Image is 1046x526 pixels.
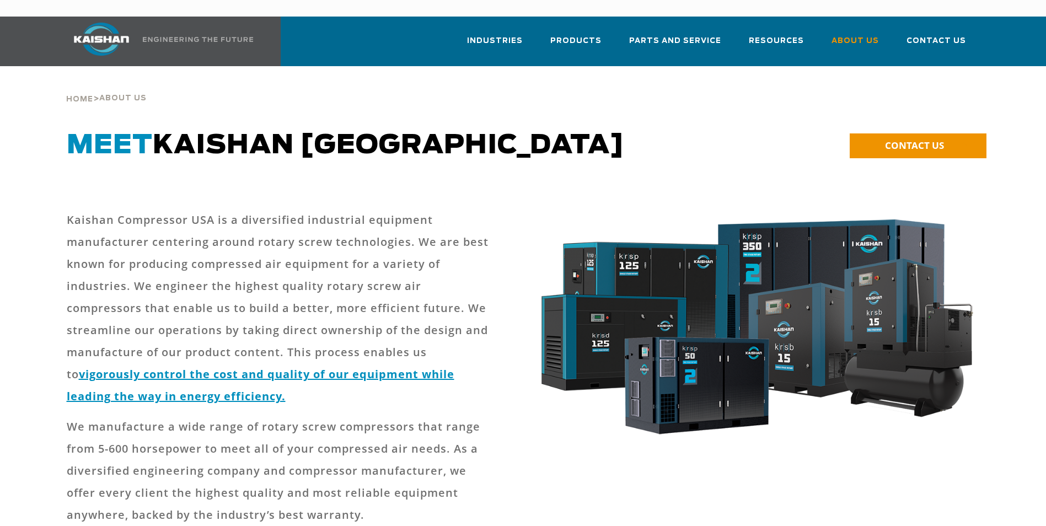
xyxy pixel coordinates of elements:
[467,26,523,64] a: Industries
[906,35,966,47] span: Contact Us
[66,96,93,103] span: Home
[550,26,602,64] a: Products
[850,133,986,158] a: CONTACT US
[629,26,721,64] a: Parts and Service
[749,35,804,47] span: Resources
[99,95,147,102] span: About Us
[530,209,980,453] img: krsb
[67,209,495,407] p: Kaishan Compressor USA is a diversified industrial equipment manufacturer centering around rotary...
[67,416,495,526] p: We manufacture a wide range of rotary screw compressors that range from 5-600 horsepower to meet ...
[885,139,944,152] span: CONTACT US
[67,132,625,159] span: Kaishan [GEOGRAPHIC_DATA]
[832,35,879,47] span: About Us
[60,17,255,66] a: Kaishan USA
[832,26,879,64] a: About Us
[749,26,804,64] a: Resources
[60,23,143,56] img: kaishan logo
[67,132,153,159] span: Meet
[467,35,523,47] span: Industries
[550,35,602,47] span: Products
[906,26,966,64] a: Contact Us
[67,367,454,404] a: vigorously control the cost and quality of our equipment while leading the way in energy efficiency.
[66,66,147,108] div: >
[66,94,93,104] a: Home
[629,35,721,47] span: Parts and Service
[143,37,253,42] img: Engineering the future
